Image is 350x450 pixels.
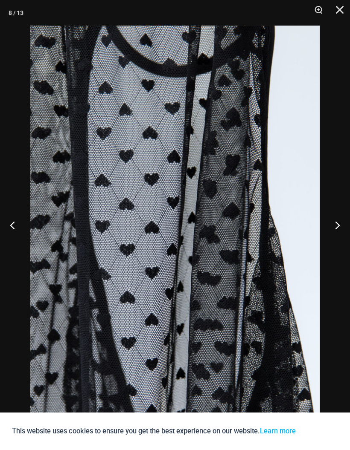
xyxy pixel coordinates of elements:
[260,427,296,435] a: Learn more
[9,6,23,19] div: 8 / 13
[12,425,296,437] p: This website uses cookies to ensure you get the best experience on our website.
[302,421,338,441] button: Accept
[318,204,350,246] button: Next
